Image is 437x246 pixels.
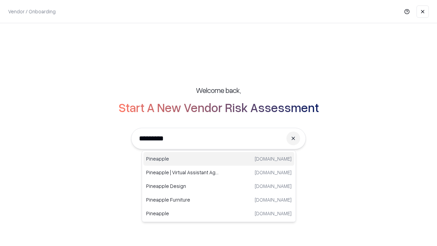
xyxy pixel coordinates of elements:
p: Pineapple | Virtual Assistant Agency [146,169,219,176]
p: Pineapple Furniture [146,196,219,203]
h5: Welcome back, [196,85,241,95]
div: Suggestions [142,150,296,222]
p: [DOMAIN_NAME] [255,196,292,203]
p: Pineapple [146,210,219,217]
h2: Start A New Vendor Risk Assessment [118,100,319,114]
p: [DOMAIN_NAME] [255,155,292,162]
p: [DOMAIN_NAME] [255,182,292,190]
p: Pineapple Design [146,182,219,190]
p: [DOMAIN_NAME] [255,169,292,176]
p: Pineapple [146,155,219,162]
p: [DOMAIN_NAME] [255,210,292,217]
p: Vendor / Onboarding [8,8,56,15]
